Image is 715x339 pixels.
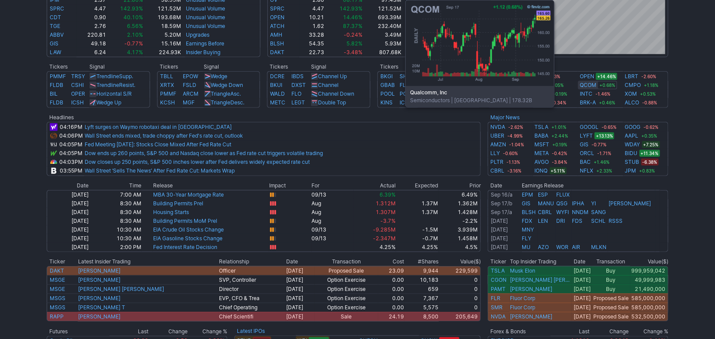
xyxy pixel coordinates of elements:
a: [PERSON_NAME] [510,313,552,320]
a: DXST [291,82,306,88]
a: Musk Elon [510,267,535,274]
span: +0.83% [638,167,657,174]
th: Prior [438,181,481,190]
th: Tickers [267,62,311,71]
span: +1.46% [592,159,611,166]
span: -0.24% [344,31,363,38]
td: 224.93K [144,48,181,57]
td: 04:03PM [58,158,84,166]
a: ORCL [580,149,594,158]
td: 1.428M [438,208,481,217]
th: Impact [269,181,311,190]
a: EIA Gasoline Stocks Change [153,235,222,242]
a: FLDB [50,82,63,88]
span: -0.34% [550,99,568,106]
a: OPEN [580,72,594,81]
a: CGON [491,277,506,283]
td: 54.35 [299,39,325,48]
span: 40.10% [123,14,143,21]
a: SCHL [591,218,606,224]
a: MBA 30-Year Mortgage Rate [153,191,224,198]
a: [PERSON_NAME] [609,200,651,207]
th: Date [488,181,522,190]
span: +1.18% [643,82,660,89]
a: MU [522,244,531,250]
td: 8:30 AM [89,199,142,208]
a: Upgrades [186,31,209,38]
td: 04:06PM [58,131,84,140]
span: 6.39% [380,191,396,198]
a: IBDS [291,73,304,80]
a: IPHA [572,200,585,207]
a: DCRE [270,73,284,80]
td: 121.52M [363,4,402,13]
a: LBRT [625,72,639,81]
td: 1.37M [396,208,438,217]
a: PLTR [490,158,503,166]
a: Sep 17/b [491,200,512,207]
td: 8:30 AM [89,208,142,217]
td: Aug [311,208,354,217]
a: UBER [490,131,504,140]
a: TrendlineResist. [96,82,135,88]
a: Unusual Volume [186,5,225,12]
td: 4.47 [299,4,325,13]
a: Double Top [318,99,346,106]
a: TGE [50,23,60,29]
th: Tickers [47,62,89,71]
td: 09/13 [311,190,354,199]
a: TrendlineSupp. [96,73,133,80]
a: FDX [522,218,533,224]
span: 142.93% [120,5,143,12]
a: XRTX [160,82,174,88]
a: ABBV [50,31,64,38]
td: 18.59M [144,22,181,31]
td: 232.40M [363,22,402,31]
span: +0.35% [640,132,659,139]
td: 22.73 [299,48,325,57]
a: Fluor Corp [510,295,535,302]
td: 2.76 [76,22,107,31]
a: FLY [522,235,532,242]
a: NNDM [572,209,589,215]
a: MSGS [50,295,65,301]
a: Sep 16/a [491,191,513,198]
a: Latest IPOs [237,328,265,334]
a: BLSH [270,40,284,47]
a: PMMF [160,90,176,97]
a: [DATE] [491,244,508,250]
span: -1.13% [505,159,521,166]
a: PCVX [400,90,414,97]
span: -2.60% [640,73,658,80]
a: META [535,149,549,158]
span: Trendline [96,73,119,80]
a: LLY [490,149,500,158]
a: AAPL [625,131,639,140]
th: Tickers [157,62,204,71]
a: NVDA [491,313,506,320]
a: Horizontal S/R [96,90,132,97]
a: ARCM [183,90,198,97]
a: Fed Meeting [DATE]: Stocks Close Mixed After Fed Rate Cut [85,141,231,148]
span: -6.38% [641,159,659,166]
span: -0.62% [643,124,660,131]
td: 1.362M [438,199,481,208]
a: AZO [538,244,549,250]
span: +13.13% [595,132,614,139]
th: Signal [204,62,260,71]
span: 142.93% [339,5,363,12]
a: Sep 17/a [491,209,512,215]
a: PMMF [50,73,66,80]
a: Channel [318,82,339,88]
a: GIS [580,140,588,149]
a: LYFT [580,131,593,140]
a: EPM [522,191,534,198]
span: +0.05% [547,82,565,89]
a: SPRC [270,5,285,12]
a: SMR [491,304,503,311]
a: MANU [538,200,554,207]
a: XOM [625,90,637,98]
span: +0.53% [639,90,657,97]
a: AMH [270,31,283,38]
